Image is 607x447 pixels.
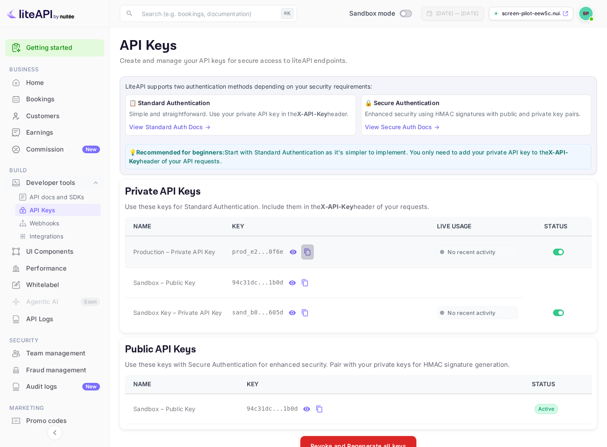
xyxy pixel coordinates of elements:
[436,10,478,17] div: [DATE] — [DATE]
[26,416,100,426] div: Promo codes
[5,108,104,124] a: Customers
[5,336,104,345] span: Security
[26,247,100,257] div: UI Components
[125,375,592,424] table: public api keys table
[232,247,283,256] span: prod_e2...0f6e
[82,383,100,390] div: New
[5,345,104,362] div: Team management
[30,192,84,201] p: API docs and SDKs
[19,232,97,241] a: Integrations
[5,413,104,429] div: Promo codes
[129,98,352,108] h6: 📋 Standard Authentication
[26,95,100,104] div: Bookings
[120,38,597,54] p: API Keys
[297,110,327,117] strong: X-API-Key
[15,191,101,203] div: API docs and SDKs
[47,425,62,440] button: Collapse navigation
[120,56,597,66] p: Create and manage your API keys for secure access to liteAPI endpoints.
[26,43,100,53] a: Getting started
[5,277,104,293] div: Whitelabel
[125,343,592,356] h5: Public API Keys
[5,260,104,277] div: Performance
[5,75,104,90] a: Home
[26,128,100,138] div: Earnings
[365,123,440,130] a: View Secure Auth Docs →
[365,98,588,108] h6: 🔒 Secure Authentication
[5,379,104,395] div: Audit logsNew
[5,404,104,413] span: Marketing
[502,10,561,17] p: screen-pilot-eew5c.nui...
[448,249,495,256] span: No recent activity
[432,217,523,236] th: LIVE USAGE
[232,308,283,317] span: sand_b8...605d
[5,141,104,158] div: CommissionNew
[125,202,592,212] p: Use these keys for Standard Authentication. Include them in the header of your requests.
[5,65,104,74] span: Business
[579,7,593,20] img: Screen Pilot
[133,247,215,256] span: Production – Private API Key
[30,206,55,214] p: API Keys
[125,375,242,394] th: NAME
[26,382,100,392] div: Audit logs
[26,145,100,154] div: Commission
[26,264,100,274] div: Performance
[19,192,97,201] a: API docs and SDKs
[5,91,104,107] a: Bookings
[125,185,592,198] h5: Private API Keys
[129,148,588,165] p: 💡 Start with Standard Authentication as it's simpler to implement. You only need to add your priv...
[5,244,104,260] div: UI Components
[5,413,104,428] a: Promo codes
[26,78,100,88] div: Home
[26,111,100,121] div: Customers
[247,404,298,413] span: 94c31dc...1b0d
[125,217,227,236] th: NAME
[125,82,591,91] p: LiteAPI supports two authentication methods depending on your security requirements:
[499,375,592,394] th: STATUS
[5,379,104,394] a: Audit logsNew
[321,203,353,211] strong: X-API-Key
[129,123,210,130] a: View Standard Auth Docs →
[5,166,104,175] span: Build
[349,9,395,19] span: Sandbox mode
[5,75,104,91] div: Home
[5,260,104,276] a: Performance
[26,349,100,358] div: Team management
[5,176,104,190] div: Developer tools
[15,217,101,229] div: Webhooks
[19,219,97,228] a: Webhooks
[133,404,195,413] span: Sandbox – Public Key
[5,125,104,140] a: Earnings
[5,277,104,293] a: Whitelabel
[129,149,568,165] strong: X-API-Key
[26,366,100,375] div: Fraud management
[5,39,104,57] div: Getting started
[523,217,592,236] th: STATUS
[30,219,59,228] p: Webhooks
[133,278,195,287] span: Sandbox – Public Key
[125,217,592,328] table: private api keys table
[5,311,104,328] div: API Logs
[5,141,104,157] a: CommissionNew
[136,149,224,156] strong: Recommended for beginners:
[365,109,588,118] p: Enhanced security using HMAC signatures with public and private key pairs.
[534,404,558,414] div: Active
[5,244,104,259] a: UI Components
[5,125,104,141] div: Earnings
[26,178,92,188] div: Developer tools
[448,309,495,317] span: No recent activity
[5,91,104,108] div: Bookings
[26,314,100,324] div: API Logs
[133,309,222,316] span: Sandbox Key – Private API Key
[7,7,74,20] img: LiteAPI logo
[26,280,100,290] div: Whitelabel
[242,375,499,394] th: KEY
[125,360,592,370] p: Use these keys with Secure Authentication for enhanced security. Pair with your private keys for ...
[232,278,283,287] span: 94c31dc...1b0d
[30,232,63,241] p: Integrations
[5,362,104,379] div: Fraud management
[227,217,432,236] th: KEY
[281,8,294,19] div: ⌘K
[5,311,104,327] a: API Logs
[19,206,97,214] a: API Keys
